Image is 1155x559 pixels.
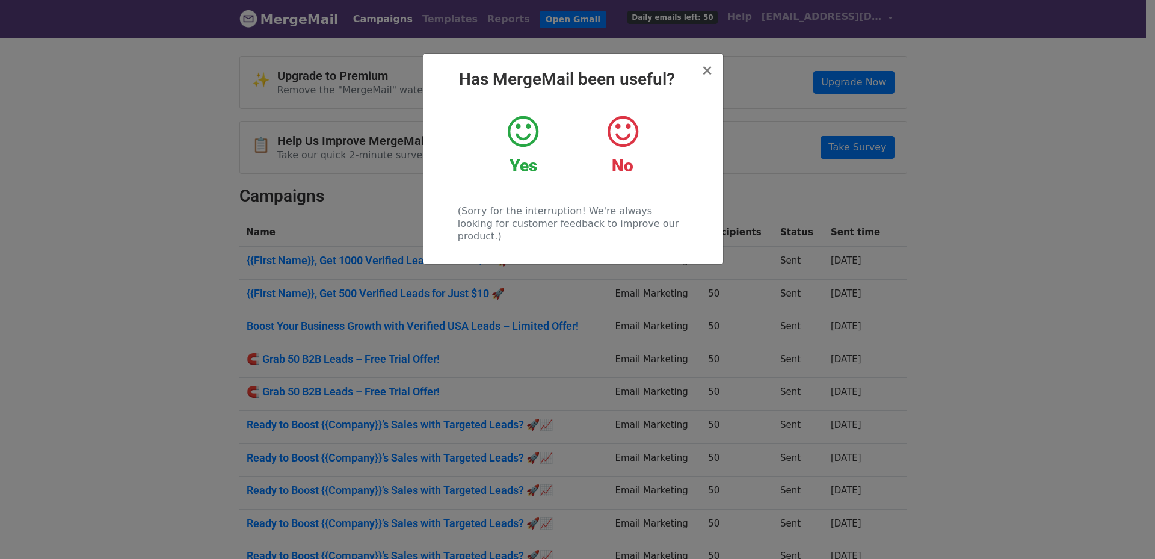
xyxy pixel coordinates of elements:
strong: Yes [510,156,537,176]
a: Yes [482,114,564,176]
strong: No [612,156,633,176]
span: × [701,62,713,79]
button: Close [701,63,713,78]
a: No [582,114,663,176]
h2: Has MergeMail been useful? [433,69,713,90]
p: (Sorry for the interruption! We're always looking for customer feedback to improve our product.) [458,205,688,242]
